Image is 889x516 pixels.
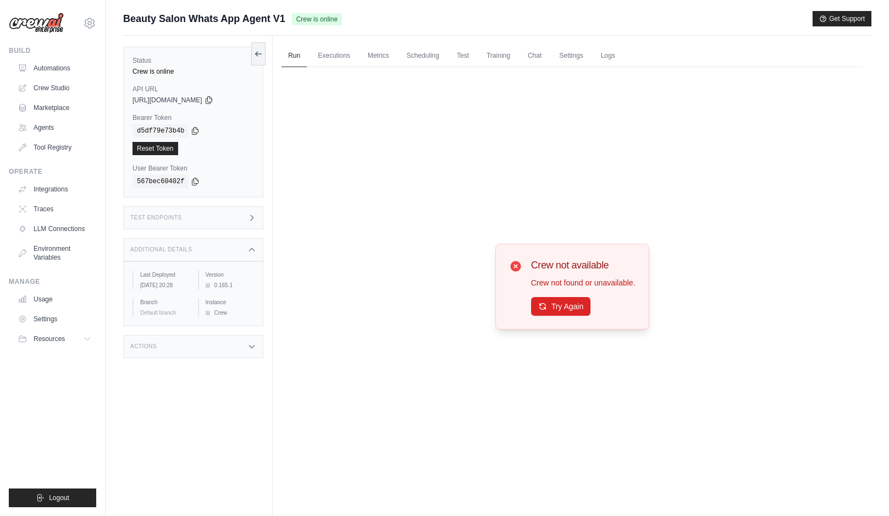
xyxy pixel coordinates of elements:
[206,271,255,279] label: Version
[132,164,254,173] label: User Bearer Token
[206,298,255,306] label: Instance
[49,493,69,502] span: Logout
[132,175,189,188] code: 567bec60402f
[9,277,96,286] div: Manage
[132,85,254,94] label: API URL
[531,257,636,273] h3: Crew not available
[361,45,396,68] a: Metrics
[132,56,254,65] label: Status
[13,240,96,266] a: Environment Variables
[553,45,589,68] a: Settings
[480,45,517,68] a: Training
[531,277,636,288] p: Crew not found or unavailable.
[594,45,622,68] a: Logs
[206,281,255,289] div: 0.165.1
[13,139,96,156] a: Tool Registry
[140,298,189,306] label: Branch
[140,282,173,288] time: August 22, 2025 at 20:28 BST
[311,45,357,68] a: Executions
[13,59,96,77] a: Automations
[206,309,255,317] div: Crew
[9,13,64,34] img: Logo
[13,310,96,328] a: Settings
[132,124,189,138] code: d5df79e73b4b
[34,334,65,343] span: Resources
[400,45,446,68] a: Scheduling
[531,297,591,316] button: Try Again
[132,67,254,76] div: Crew is online
[132,142,178,155] a: Reset Token
[13,290,96,308] a: Usage
[13,79,96,97] a: Crew Studio
[834,463,889,516] iframe: Chat Widget
[9,46,96,55] div: Build
[9,167,96,176] div: Operate
[813,11,871,26] button: Get Support
[130,215,182,221] h3: Test Endpoints
[132,96,202,105] span: [URL][DOMAIN_NAME]
[13,220,96,238] a: LLM Connections
[132,113,254,122] label: Bearer Token
[130,246,192,253] h3: Additional Details
[13,330,96,348] button: Resources
[130,343,157,350] h3: Actions
[13,99,96,117] a: Marketplace
[13,119,96,136] a: Agents
[521,45,548,68] a: Chat
[13,180,96,198] a: Integrations
[450,45,476,68] a: Test
[9,488,96,507] button: Logout
[292,13,342,25] span: Crew is online
[13,200,96,218] a: Traces
[140,271,189,279] label: Last Deployed
[140,310,176,316] span: Default branch
[281,45,307,68] a: Run
[123,11,285,26] span: Beauty Salon Whats App Agent V1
